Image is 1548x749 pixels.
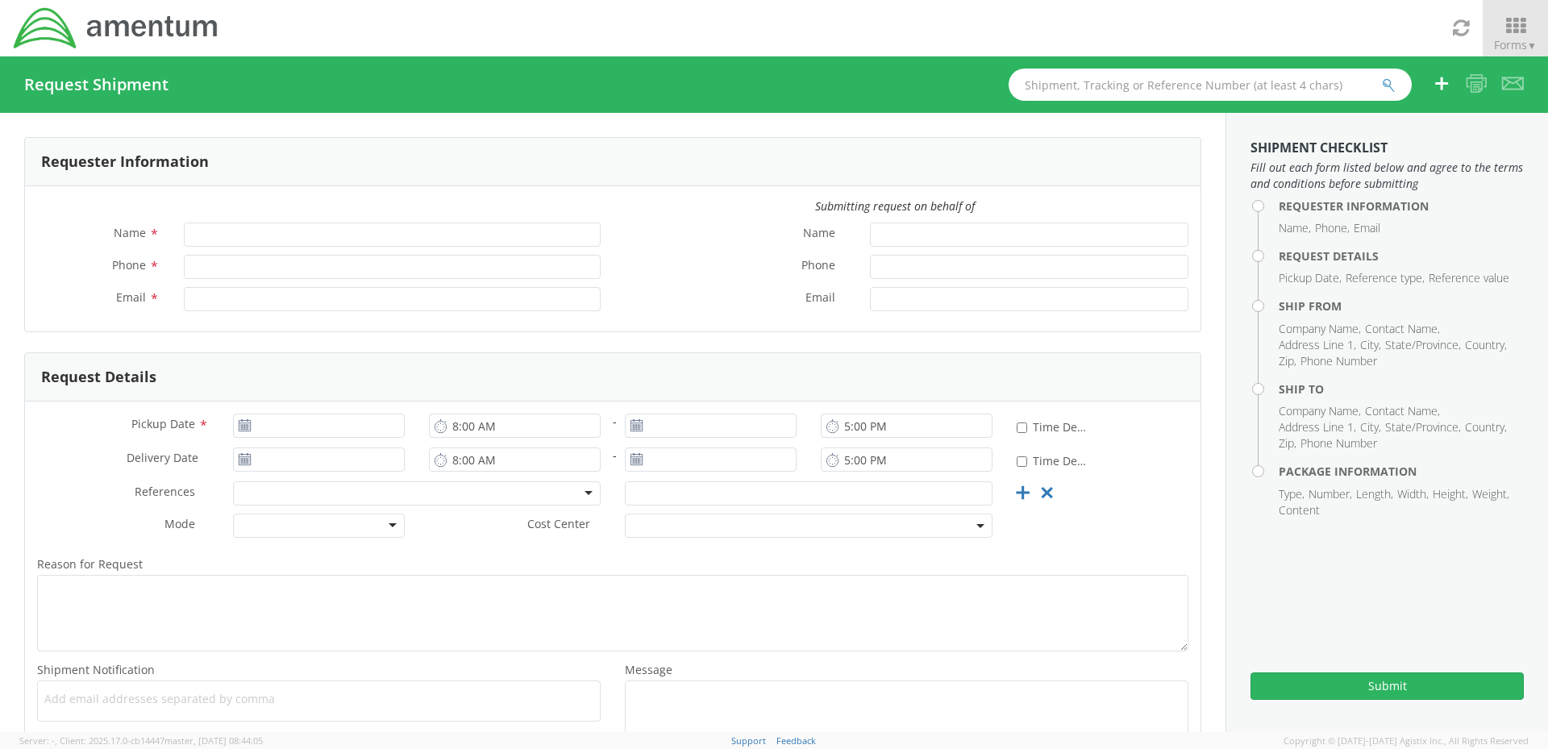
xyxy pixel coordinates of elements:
[12,6,220,51] img: dyn-intl-logo-049831509241104b2a82.png
[1365,321,1440,337] li: Contact Name
[1365,403,1440,419] li: Contact Name
[131,416,195,431] span: Pickup Date
[44,691,593,707] span: Add email addresses separated by comma
[1284,734,1529,747] span: Copyright © [DATE]-[DATE] Agistix Inc., All Rights Reserved
[1279,486,1305,502] li: Type
[1279,502,1320,518] li: Content
[1279,250,1524,262] h4: Request Details
[116,289,146,305] span: Email
[815,198,975,214] i: Submitting request on behalf of
[37,556,143,572] span: Reason for Request
[1017,422,1027,433] input: Time Definite
[1346,270,1425,286] li: Reference type
[1279,220,1311,236] li: Name
[805,289,835,308] span: Email
[127,450,198,468] span: Delivery Date
[1250,160,1524,192] span: Fill out each form listed below and agree to the terms and conditions before submitting
[55,734,57,747] span: ,
[1017,417,1091,435] label: Time Definite
[1279,403,1361,419] li: Company Name
[1360,419,1381,435] li: City
[1315,220,1350,236] li: Phone
[112,257,146,273] span: Phone
[1309,486,1352,502] li: Number
[37,662,155,677] span: Shipment Notification
[164,734,263,747] span: master, [DATE] 08:44:05
[1250,672,1524,700] button: Submit
[1279,200,1524,212] h4: Requester Information
[1009,69,1412,101] input: Shipment, Tracking or Reference Number (at least 4 chars)
[1300,353,1377,369] li: Phone Number
[1279,383,1524,395] h4: Ship To
[527,516,590,535] span: Cost Center
[135,484,195,499] span: References
[1279,300,1524,312] h4: Ship From
[803,225,835,243] span: Name
[776,734,816,747] a: Feedback
[1472,486,1509,502] li: Weight
[1250,141,1524,156] h3: Shipment Checklist
[60,734,263,747] span: Client: 2025.17.0-cb14447
[1279,465,1524,477] h4: Package Information
[1433,486,1468,502] li: Height
[1397,486,1429,502] li: Width
[1385,337,1461,353] li: State/Province
[1279,337,1356,353] li: Address Line 1
[1279,353,1296,369] li: Zip
[1300,435,1377,451] li: Phone Number
[1385,419,1461,435] li: State/Province
[1360,337,1381,353] li: City
[41,369,156,385] h3: Request Details
[1279,270,1342,286] li: Pickup Date
[1465,419,1507,435] li: Country
[24,76,169,94] h4: Request Shipment
[1354,220,1380,236] li: Email
[1465,337,1507,353] li: Country
[1356,486,1393,502] li: Length
[1527,39,1537,52] span: ▼
[1279,321,1361,337] li: Company Name
[1494,37,1537,52] span: Forms
[1429,270,1509,286] li: Reference value
[1279,435,1296,451] li: Zip
[1017,451,1091,469] label: Time Definite
[625,662,672,677] span: Message
[731,734,766,747] a: Support
[41,154,209,170] h3: Requester Information
[164,516,195,531] span: Mode
[1017,456,1027,467] input: Time Definite
[19,734,57,747] span: Server: -
[801,257,835,276] span: Phone
[114,225,146,240] span: Name
[1279,419,1356,435] li: Address Line 1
